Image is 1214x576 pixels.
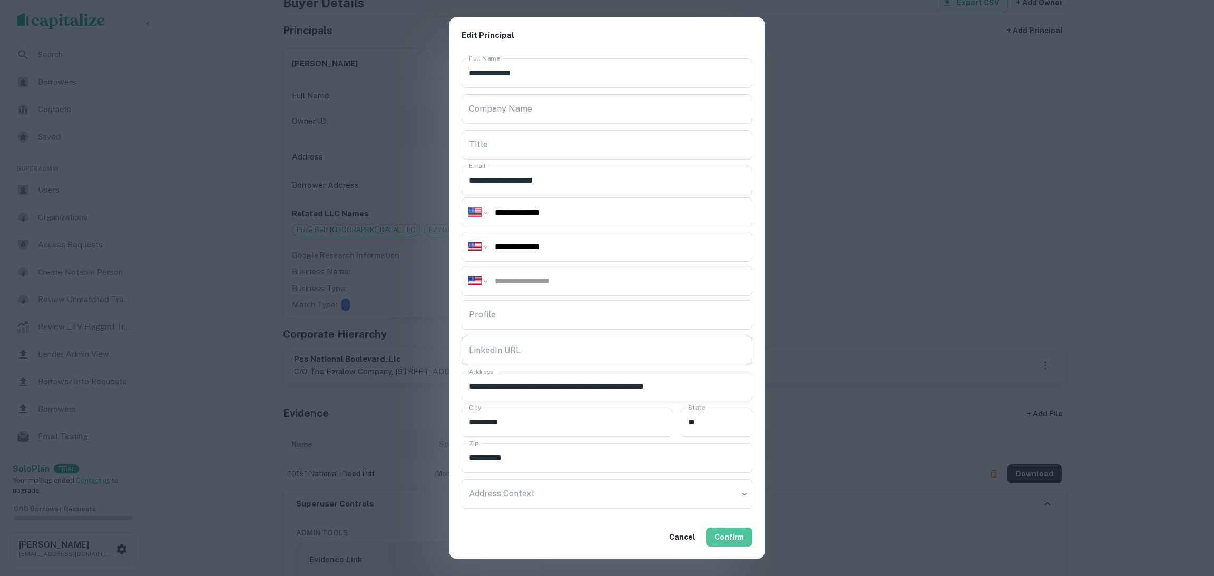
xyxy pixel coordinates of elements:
[706,528,752,547] button: Confirm
[469,403,481,412] label: City
[462,479,752,509] div: ​
[449,17,765,54] h2: Edit Principal
[1161,492,1214,542] iframe: Chat Widget
[469,439,478,448] label: Zip
[688,403,705,412] label: State
[469,54,500,63] label: Full Name
[665,528,700,547] button: Cancel
[469,161,486,170] label: Email
[469,367,493,376] label: Address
